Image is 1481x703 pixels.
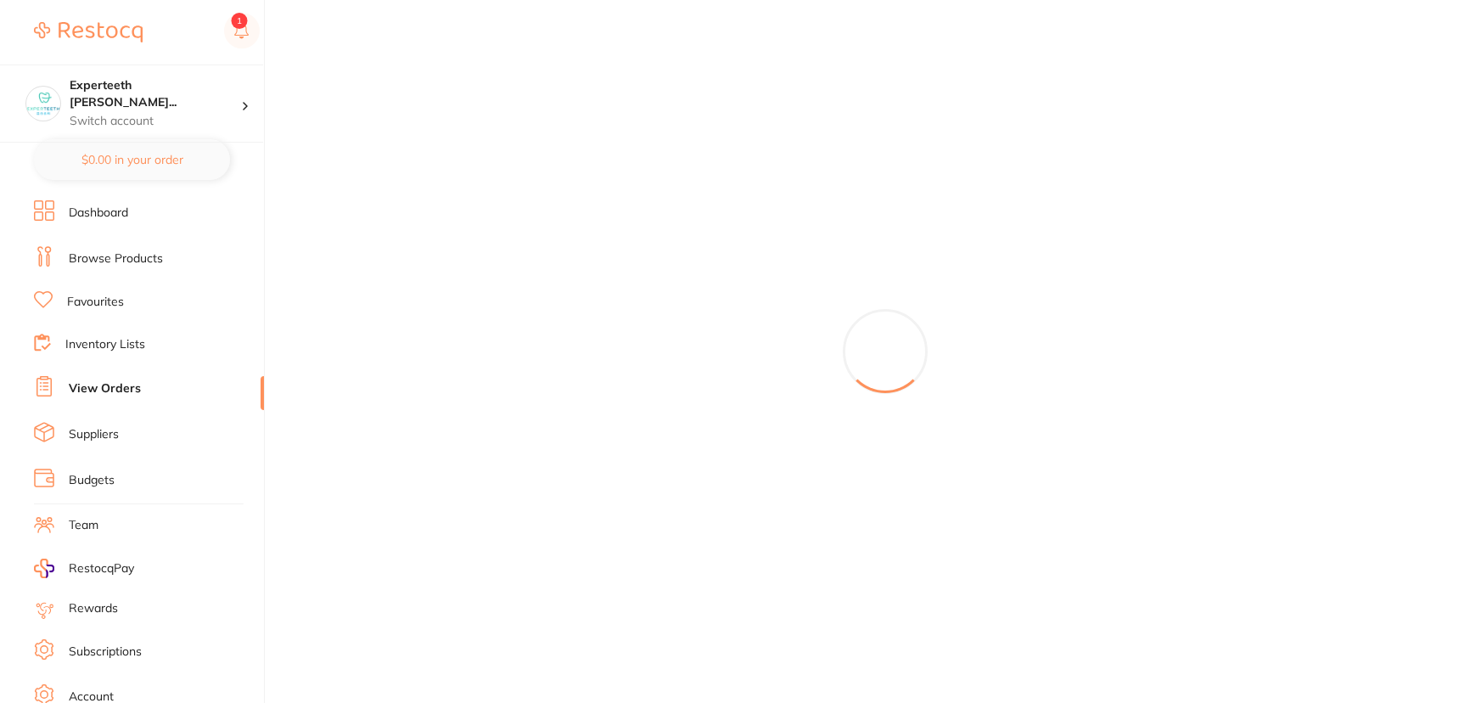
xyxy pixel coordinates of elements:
a: Suppliers [69,426,119,443]
img: Restocq Logo [34,22,143,42]
a: Favourites [67,294,124,311]
a: RestocqPay [34,559,134,578]
button: $0.00 in your order [34,139,230,180]
a: Dashboard [69,205,128,222]
a: Team [69,517,98,534]
img: Experteeth Eastwood West [26,87,60,121]
img: RestocqPay [34,559,54,578]
h4: Experteeth Eastwood West [70,77,241,110]
a: Restocq Logo [34,13,143,52]
span: RestocqPay [69,560,134,577]
p: Switch account [70,113,241,130]
a: Subscriptions [69,644,142,661]
a: Rewards [69,600,118,617]
a: Budgets [69,472,115,489]
a: Browse Products [69,250,163,267]
a: Inventory Lists [65,336,145,353]
a: View Orders [69,380,141,397]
